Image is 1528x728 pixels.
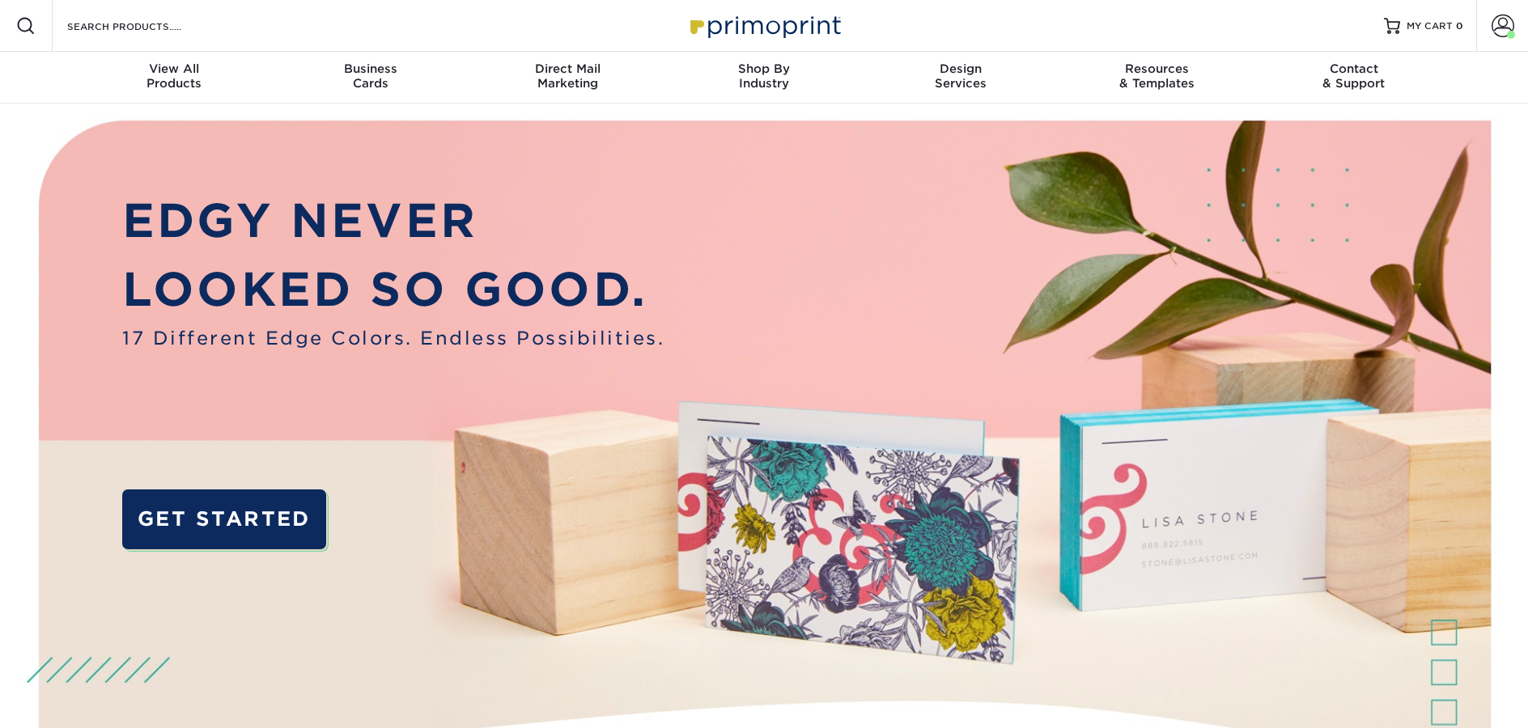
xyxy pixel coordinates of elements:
span: View All [76,61,273,76]
a: View AllProducts [76,52,273,104]
span: Design [862,61,1059,76]
p: LOOKED SO GOOD. [122,256,664,324]
span: Business [273,61,469,76]
span: Shop By [666,61,863,76]
input: SEARCH PRODUCTS..... [66,16,223,36]
span: Direct Mail [469,61,666,76]
span: Contact [1255,61,1452,76]
a: Contact& Support [1255,52,1452,104]
div: Marketing [469,61,666,91]
a: GET STARTED [122,489,326,550]
span: 17 Different Edge Colors. Endless Possibilities. [122,324,664,352]
p: EDGY NEVER [122,187,664,256]
div: Services [862,61,1059,91]
img: Primoprint [683,8,845,43]
div: Products [76,61,273,91]
span: Resources [1059,61,1255,76]
div: & Templates [1059,61,1255,91]
span: 0 [1456,20,1463,32]
a: BusinessCards [273,52,469,104]
span: MY CART [1407,19,1453,33]
div: Cards [273,61,469,91]
div: Industry [666,61,863,91]
a: Resources& Templates [1059,52,1255,104]
div: & Support [1255,61,1452,91]
a: Direct MailMarketing [469,52,666,104]
a: Shop ByIndustry [666,52,863,104]
a: DesignServices [862,52,1059,104]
